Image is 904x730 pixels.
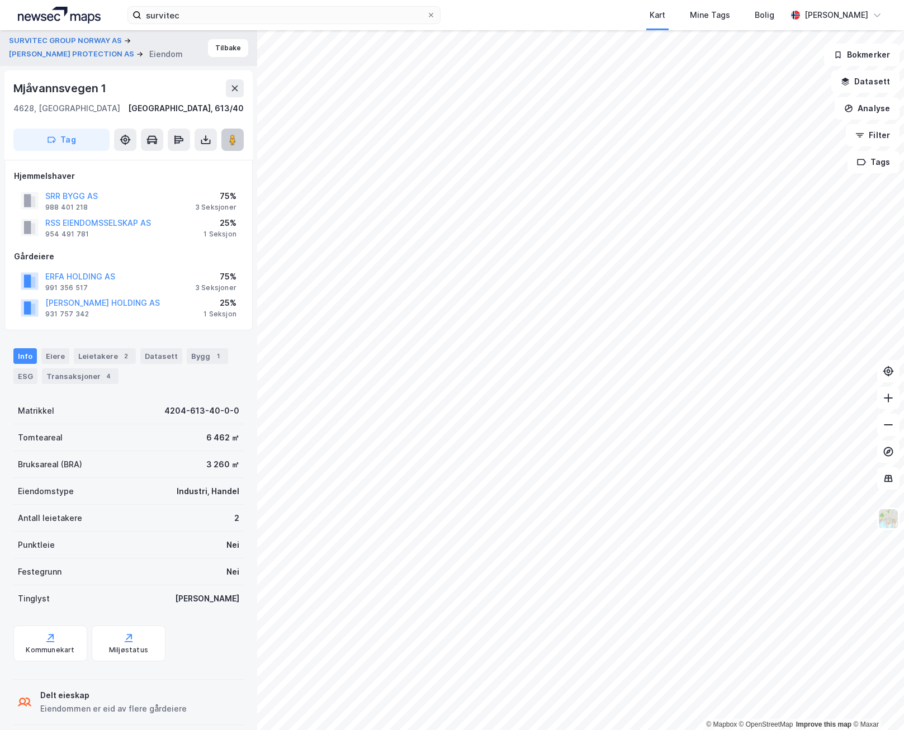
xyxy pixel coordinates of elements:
div: [GEOGRAPHIC_DATA], 613/40 [128,102,244,115]
button: Tag [13,129,110,151]
div: Nei [226,538,239,552]
input: Søk på adresse, matrikkel, gårdeiere, leietakere eller personer [141,7,427,23]
div: Eiendommen er eid av flere gårdeiere [40,702,187,715]
button: Filter [846,124,900,146]
button: Analyse [835,97,900,120]
div: Industri, Handel [177,485,239,498]
div: Tinglyst [18,592,50,605]
div: 4 [103,371,114,382]
div: Eiere [41,348,69,364]
div: [PERSON_NAME] [175,592,239,605]
div: Eiendom [149,48,183,61]
div: 4204-613-40-0-0 [164,404,239,418]
div: 3 Seksjoner [195,283,236,292]
div: 2 [120,350,131,362]
div: Kart [650,8,665,22]
div: 1 Seksjon [203,310,236,319]
div: Bruksareal (BRA) [18,458,82,471]
img: Z [878,508,899,529]
img: logo.a4113a55bc3d86da70a041830d287a7e.svg [18,7,101,23]
a: Improve this map [796,720,851,728]
button: [PERSON_NAME] PROTECTION AS [9,49,136,60]
div: 988 401 218 [45,203,88,212]
div: 6 462 ㎡ [206,431,239,444]
div: Kommunekart [26,646,74,655]
div: Info [13,348,37,364]
div: [PERSON_NAME] [804,8,868,22]
div: Miljøstatus [109,646,148,655]
div: 1 [212,350,224,362]
button: Tags [848,151,900,173]
div: 931 757 342 [45,310,89,319]
div: 2 [234,511,239,525]
button: Datasett [831,70,900,93]
div: 3 260 ㎡ [206,458,239,471]
div: 25% [203,296,236,310]
div: 75% [195,189,236,203]
button: Bokmerker [824,44,900,66]
div: 25% [203,216,236,230]
div: Mjåvannsvegen 1 [13,79,108,97]
div: 991 356 517 [45,283,88,292]
div: ESG [13,368,37,384]
iframe: Chat Widget [848,676,904,730]
a: OpenStreetMap [739,720,793,728]
button: Tilbake [208,39,248,57]
div: 3 Seksjoner [195,203,236,212]
div: Eiendomstype [18,485,74,498]
div: Tomteareal [18,431,63,444]
div: Gårdeiere [14,250,243,263]
div: 954 491 781 [45,230,89,239]
div: Mine Tags [690,8,730,22]
div: Punktleie [18,538,55,552]
div: Transaksjoner [42,368,119,384]
button: SURVITEC GROUP NORWAY AS [9,35,124,46]
div: Bygg [187,348,228,364]
a: Mapbox [706,720,737,728]
div: 1 Seksjon [203,230,236,239]
div: Nei [226,565,239,579]
div: Festegrunn [18,565,61,579]
div: Datasett [140,348,182,364]
div: 4628, [GEOGRAPHIC_DATA] [13,102,120,115]
div: 75% [195,270,236,283]
div: Leietakere [74,348,136,364]
div: Antall leietakere [18,511,82,525]
div: Hjemmelshaver [14,169,243,183]
div: Delt eieskap [40,689,187,702]
div: Bolig [755,8,774,22]
div: Matrikkel [18,404,54,418]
